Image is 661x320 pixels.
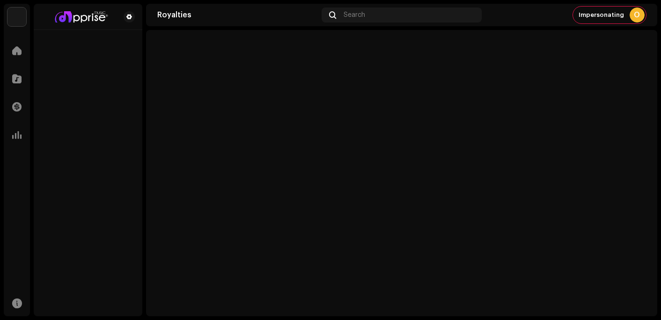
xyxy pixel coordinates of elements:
[157,11,318,19] div: Royalties
[7,7,26,26] img: 1c16f3de-5afb-4452-805d-3f3454e20b1b
[630,7,645,22] div: O
[41,11,120,22] img: bf2740f5-a004-4424-adf7-7bc84ff11fd7
[579,11,624,19] span: Impersonating
[344,11,365,19] span: Search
